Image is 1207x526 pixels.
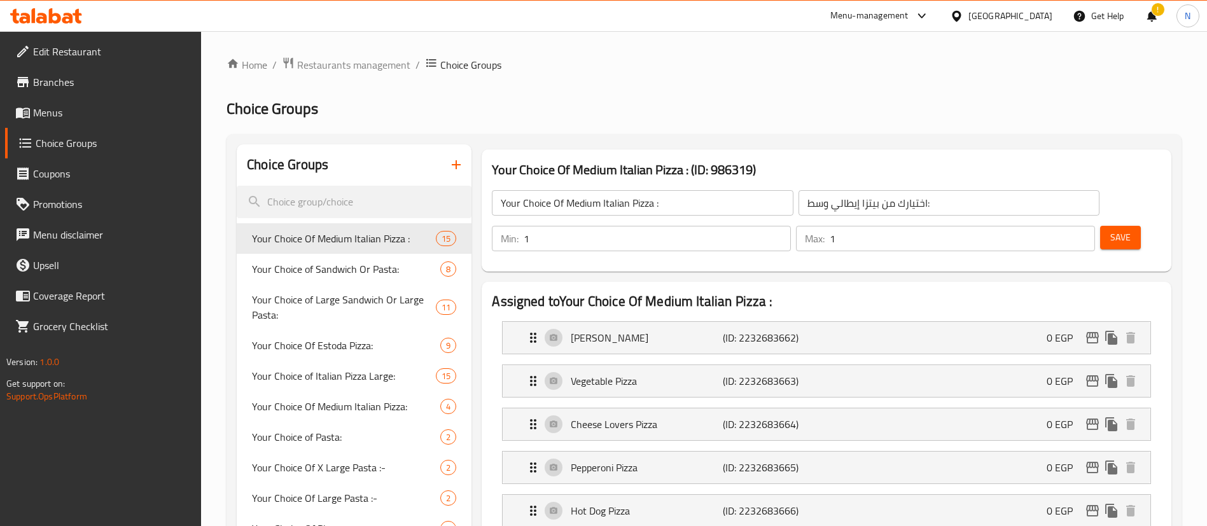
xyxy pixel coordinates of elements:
li: / [415,57,420,73]
input: search [237,186,471,218]
div: Expand [503,452,1150,483]
div: Choices [436,231,456,246]
a: Branches [5,67,202,97]
span: Choice Groups [227,94,318,123]
span: Version: [6,354,38,370]
h3: Your Choice Of Medium Italian Pizza : (ID: 986319) [492,160,1161,180]
span: Restaurants management [297,57,410,73]
a: Support.OpsPlatform [6,388,87,405]
p: 0 EGP [1047,460,1083,475]
a: Edit Restaurant [5,36,202,67]
p: (ID: 2232683665) [723,460,824,475]
span: Upsell [33,258,192,273]
span: Your Choice Of X Large Pasta :- [252,460,440,475]
span: 4 [441,401,456,413]
span: Coverage Report [33,288,192,303]
div: Choices [440,399,456,414]
div: Your Choice Of Medium Italian Pizza :15 [237,223,471,254]
p: Cheese Lovers Pizza [571,417,722,432]
div: Choices [440,460,456,475]
button: delete [1121,371,1140,391]
span: Choice Groups [36,135,192,151]
span: 11 [436,301,456,314]
a: Menus [5,97,202,128]
button: delete [1121,458,1140,477]
span: Promotions [33,197,192,212]
button: delete [1121,328,1140,347]
button: duplicate [1102,371,1121,391]
span: Your Choice of Large Sandwich Or Large Pasta: [252,292,436,322]
div: Your Choice of Pasta:2 [237,422,471,452]
button: duplicate [1102,415,1121,434]
button: edit [1083,328,1102,347]
span: 2 [441,492,456,504]
button: edit [1083,415,1102,434]
p: [PERSON_NAME] [571,330,722,345]
button: edit [1083,458,1102,477]
span: Menus [33,105,192,120]
li: / [272,57,277,73]
span: 15 [436,233,456,245]
p: (ID: 2232683666) [723,503,824,518]
div: Your Choice Of X Large Pasta :-2 [237,452,471,483]
div: Expand [503,408,1150,440]
span: Get support on: [6,375,65,392]
li: Expand [492,403,1161,446]
div: Expand [503,365,1150,397]
span: N [1185,9,1190,23]
button: Save [1100,226,1141,249]
a: Upsell [5,250,202,280]
div: Choices [440,429,456,445]
div: Menu-management [830,8,909,24]
button: edit [1083,501,1102,520]
div: Choices [440,490,456,506]
button: duplicate [1102,328,1121,347]
p: Max: [805,231,825,246]
span: 15 [436,370,456,382]
span: Choice Groups [440,57,501,73]
p: 0 EGP [1047,330,1083,345]
p: (ID: 2232683664) [723,417,824,432]
p: 0 EGP [1047,417,1083,432]
div: Your Choice Of Estoda Pizza:9 [237,330,471,361]
div: Choices [440,261,456,277]
span: Save [1110,230,1131,246]
p: 0 EGP [1047,373,1083,389]
p: 0 EGP [1047,503,1083,518]
a: Coverage Report [5,280,202,311]
span: 2 [441,462,456,474]
div: [GEOGRAPHIC_DATA] [968,9,1052,23]
span: 9 [441,340,456,352]
span: Your Choice of Italian Pizza Large: [252,368,436,384]
div: Your Choice of Large Sandwich Or Large Pasta:11 [237,284,471,330]
li: Expand [492,446,1161,489]
div: Choices [440,338,456,353]
span: Your Choice of Pasta: [252,429,440,445]
button: duplicate [1102,458,1121,477]
a: Grocery Checklist [5,311,202,342]
nav: breadcrumb [227,57,1182,73]
span: Your Choice Of Large Pasta :- [252,490,440,506]
p: Pepperoni Pizza [571,460,722,475]
p: Min: [501,231,519,246]
button: edit [1083,371,1102,391]
a: Choice Groups [5,128,202,158]
p: (ID: 2232683663) [723,373,824,389]
div: Your Choice of Sandwich Or Pasta:8 [237,254,471,284]
span: 2 [441,431,456,443]
h2: Assigned to Your Choice Of Medium Italian Pizza : [492,292,1161,311]
div: Choices [436,368,456,384]
div: Your Choice Of Large Pasta :-2 [237,483,471,513]
h2: Choice Groups [247,155,328,174]
a: Promotions [5,189,202,219]
span: Your Choice Of Medium Italian Pizza : [252,231,436,246]
span: Your Choice Of Medium Italian Pizza: [252,399,440,414]
li: Expand [492,316,1161,359]
button: delete [1121,501,1140,520]
p: (ID: 2232683662) [723,330,824,345]
a: Home [227,57,267,73]
p: Hot Dog Pizza [571,503,722,518]
span: 1.0.0 [39,354,59,370]
p: Vegetable Pizza [571,373,722,389]
span: Branches [33,74,192,90]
